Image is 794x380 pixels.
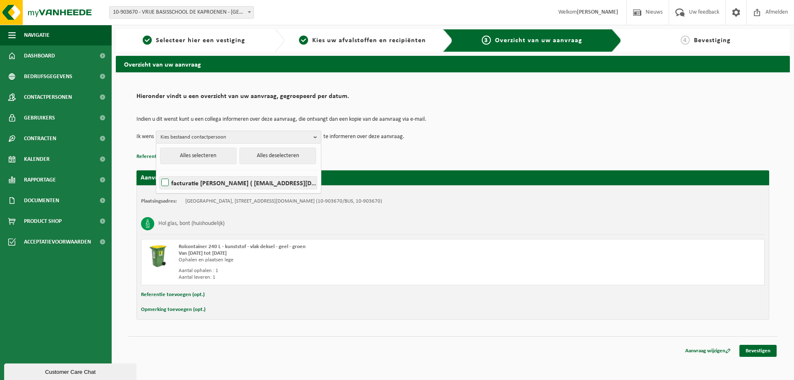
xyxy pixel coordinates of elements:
[158,217,225,230] h3: Hol glas, bont (huishoudelijk)
[141,198,177,204] strong: Plaatsingsadres:
[24,66,72,87] span: Bedrijfsgegevens
[179,274,486,281] div: Aantal leveren: 1
[323,131,404,143] p: te informeren over deze aanvraag.
[24,170,56,190] span: Rapportage
[141,289,205,300] button: Referentie toevoegen (opt.)
[146,244,170,268] img: WB-0240-HPE-GN-50.png
[136,151,200,162] button: Referentie toevoegen (opt.)
[156,131,321,143] button: Kies bestaand contactpersoon
[110,7,254,18] span: 10-903670 - VRIJE BASISSCHOOL DE KAPROENEN - KAPRIJKE
[24,211,62,232] span: Product Shop
[739,345,777,357] a: Bevestigen
[136,117,769,122] p: Indien u dit wenst kunt u een collega informeren over deze aanvraag, die ontvangt dan een kopie v...
[156,37,245,44] span: Selecteer hier een vestiging
[289,36,437,45] a: 2Kies uw afvalstoffen en recipiënten
[143,36,152,45] span: 1
[179,251,227,256] strong: Van [DATE] tot [DATE]
[179,268,486,274] div: Aantal ophalen : 1
[495,37,582,44] span: Overzicht van uw aanvraag
[4,362,138,380] iframe: chat widget
[136,131,154,143] p: Ik wens
[160,148,237,164] button: Alles selecteren
[239,148,316,164] button: Alles deselecteren
[24,128,56,149] span: Contracten
[179,244,306,249] span: Rolcontainer 240 L - kunststof - vlak deksel - geel - groen
[482,36,491,45] span: 3
[136,93,769,104] h2: Hieronder vindt u een overzicht van uw aanvraag, gegroepeerd per datum.
[694,37,731,44] span: Bevestiging
[160,131,310,143] span: Kies bestaand contactpersoon
[24,45,55,66] span: Dashboard
[141,304,206,315] button: Opmerking toevoegen (opt.)
[160,177,317,189] label: facturatie [PERSON_NAME] ( [EMAIL_ADDRESS][DOMAIN_NAME] )
[179,257,486,263] div: Ophalen en plaatsen lege
[120,36,268,45] a: 1Selecteer hier een vestiging
[141,174,203,181] strong: Aanvraag voor [DATE]
[116,56,790,72] h2: Overzicht van uw aanvraag
[312,37,426,44] span: Kies uw afvalstoffen en recipiënten
[681,36,690,45] span: 4
[299,36,308,45] span: 2
[24,87,72,108] span: Contactpersonen
[24,190,59,211] span: Documenten
[109,6,254,19] span: 10-903670 - VRIJE BASISSCHOOL DE KAPROENEN - KAPRIJKE
[24,108,55,128] span: Gebruikers
[24,149,50,170] span: Kalender
[24,232,91,252] span: Acceptatievoorwaarden
[24,25,50,45] span: Navigatie
[577,9,618,15] strong: [PERSON_NAME]
[185,198,382,205] td: [GEOGRAPHIC_DATA], [STREET_ADDRESS][DOMAIN_NAME] (10-903670/BUS, 10-903670)
[679,345,737,357] a: Aanvraag wijzigen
